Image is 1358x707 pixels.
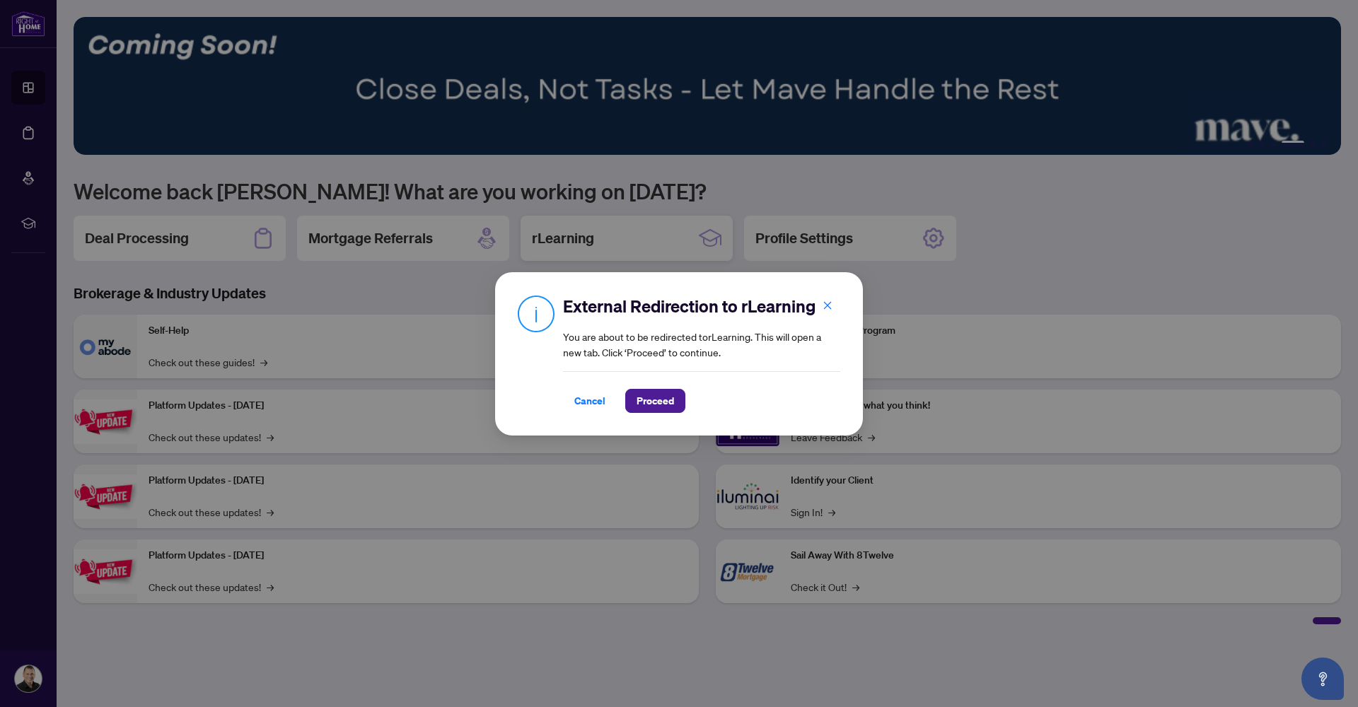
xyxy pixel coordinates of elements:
[574,390,605,412] span: Cancel
[1301,658,1344,700] button: Open asap
[625,389,685,413] button: Proceed
[563,295,840,317] h2: External Redirection to rLearning
[563,295,840,413] div: You are about to be redirected to rLearning . This will open a new tab. Click ‘Proceed’ to continue.
[518,295,555,332] img: Info Icon
[823,300,832,310] span: close
[563,389,617,413] button: Cancel
[637,390,674,412] span: Proceed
